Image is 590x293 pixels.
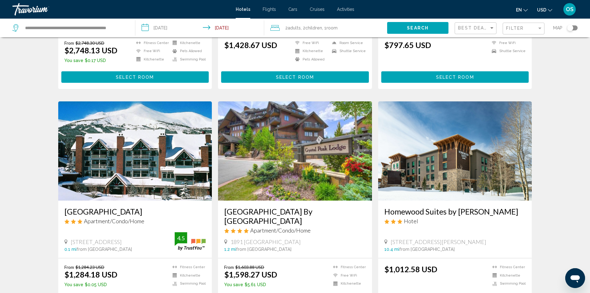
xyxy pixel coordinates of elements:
[326,25,338,30] span: Room
[276,75,314,80] span: Select Room
[292,40,329,46] li: Free WiFi
[387,22,448,33] button: Search
[329,48,366,54] li: Shuttle Service
[169,281,206,286] li: Swimming Pool
[224,207,366,225] a: [GEOGRAPHIC_DATA] By [GEOGRAPHIC_DATA]
[218,101,372,201] img: Hotel image
[235,264,264,270] del: $1,603.88 USD
[76,40,104,46] del: $2,748.30 USD
[391,238,486,245] span: [STREET_ADDRESS][PERSON_NAME]
[224,282,277,287] p: $5.61 USD
[236,7,250,12] a: Hotels
[64,270,117,279] ins: $1,284.18 USD
[489,281,526,286] li: Swimming Pool
[330,264,366,270] li: Fitness Center
[264,19,387,37] button: Travelers: 2 adults, 2 children
[64,207,206,216] a: [GEOGRAPHIC_DATA]
[381,71,529,83] button: Select Room
[263,7,276,12] a: Flights
[503,22,544,35] button: Filter
[553,24,562,32] span: Map
[169,57,206,62] li: Swimming Pool
[169,264,206,270] li: Fitness Center
[458,26,495,31] mat-select: Sort by
[384,218,526,224] div: 3 star Hotel
[133,40,169,46] li: Fitness Center
[378,101,532,201] a: Hotel image
[489,40,526,46] li: Free WiFi
[384,40,431,50] ins: $797.65 USD
[516,5,528,14] button: Change language
[537,5,552,14] button: Change currency
[489,48,526,54] li: Shuttle Service
[76,247,132,252] span: from [GEOGRAPHIC_DATA]
[288,7,297,12] a: Cars
[64,40,74,46] span: From
[565,268,585,288] iframe: Button to launch messaging window
[288,25,301,30] span: Adults
[506,26,524,31] span: Filter
[116,75,154,80] span: Select Room
[175,234,187,242] div: 4.5
[76,264,104,270] del: $1,284.23 USD
[221,73,369,80] a: Select Room
[169,48,206,54] li: Pets Allowed
[64,247,76,252] span: 0.1 mi
[322,24,338,32] span: , 1
[64,264,74,270] span: From
[135,19,264,37] button: Check-in date: Dec 10, 2025 Check-out date: Dec 14, 2025
[12,3,229,16] a: Travorium
[399,247,455,252] span: from [GEOGRAPHIC_DATA]
[292,57,329,62] li: Pets Allowed
[84,218,144,224] span: Apartment/Condo/Home
[516,7,522,12] span: en
[305,25,322,30] span: Children
[301,24,322,32] span: , 2
[337,7,354,12] a: Activities
[133,48,169,54] li: Free WiFi
[537,7,546,12] span: USD
[384,247,399,252] span: 10.4 mi
[64,58,117,63] p: $0.17 USD
[407,26,429,31] span: Search
[310,7,325,12] a: Cruises
[330,273,366,278] li: Free WiFi
[250,227,311,234] span: Apartment/Condo/Home
[64,46,117,55] ins: $2,748.13 USD
[436,75,474,80] span: Select Room
[61,73,209,80] a: Select Room
[221,71,369,83] button: Select Room
[64,282,117,287] p: $0.05 USD
[64,218,206,224] div: 3 star Apartment
[58,101,212,201] img: Hotel image
[230,238,301,245] span: 1891 [GEOGRAPHIC_DATA]
[381,73,529,80] a: Select Room
[489,264,526,270] li: Fitness Center
[285,24,301,32] span: 2
[292,48,329,54] li: Kitchenette
[169,273,206,278] li: Kitchenette
[562,25,578,31] button: Toggle map
[224,40,277,50] ins: $1,428.67 USD
[384,207,526,216] a: Homewood Suites by [PERSON_NAME]
[224,270,277,279] ins: $1,598.27 USD
[224,227,366,234] div: 4 star Apartment
[458,25,491,30] span: Best Deals
[566,6,574,12] span: OS
[175,232,206,251] img: trustyou-badge.svg
[404,218,418,224] span: Hotel
[224,282,243,287] span: You save
[330,281,366,286] li: Kitchenette
[329,40,366,46] li: Room Service
[169,40,206,46] li: Kitchenette
[64,282,83,287] span: You save
[71,238,122,245] span: [STREET_ADDRESS]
